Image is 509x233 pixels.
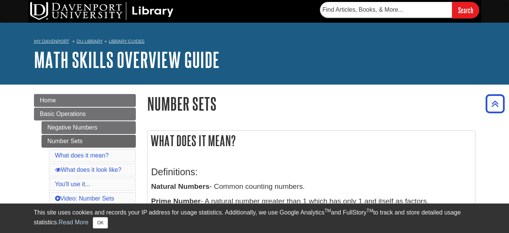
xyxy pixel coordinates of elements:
[34,36,475,48] nav: breadcrumb
[42,135,136,148] a: Number Sets
[151,197,201,205] b: Prime Number
[151,196,471,207] p: - A natural number greater than 1 which has only 1 and itself as factors.
[93,217,108,228] button: Close
[55,195,114,202] a: Video: Number Sets
[367,208,373,213] sup: TM
[34,208,475,228] div: This site uses cookies and records your IP address for usage statistics. Additionally, we use Goo...
[452,2,479,18] input: Search
[55,152,109,159] a: What does it mean?
[77,39,103,44] a: DU Library
[34,108,136,120] a: Basic Operations
[483,99,507,109] a: Back to Top
[151,182,210,190] b: Natural Numbers
[109,39,145,44] a: Library Guides
[42,121,136,134] a: Negative Numbers
[55,167,121,173] a: What does it look like?
[34,94,136,107] a: Home
[40,111,86,117] span: Basic Operations
[55,181,90,187] a: You'll use it...
[151,181,471,192] p: - Common counting numbers.
[34,38,69,45] a: My Davenport
[324,208,331,213] sup: TM
[30,2,174,20] img: DU Library
[320,2,479,18] form: Searches DU Library's articles, books, and more
[148,131,475,151] h2: What does it mean?
[147,94,475,113] h1: Number Sets
[34,48,220,71] a: Math Skills Overview Guide
[320,2,452,18] input: Find Articles, Books, & More...
[151,167,471,177] h3: Definitions:
[58,219,88,225] a: Read More
[40,97,56,103] span: Home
